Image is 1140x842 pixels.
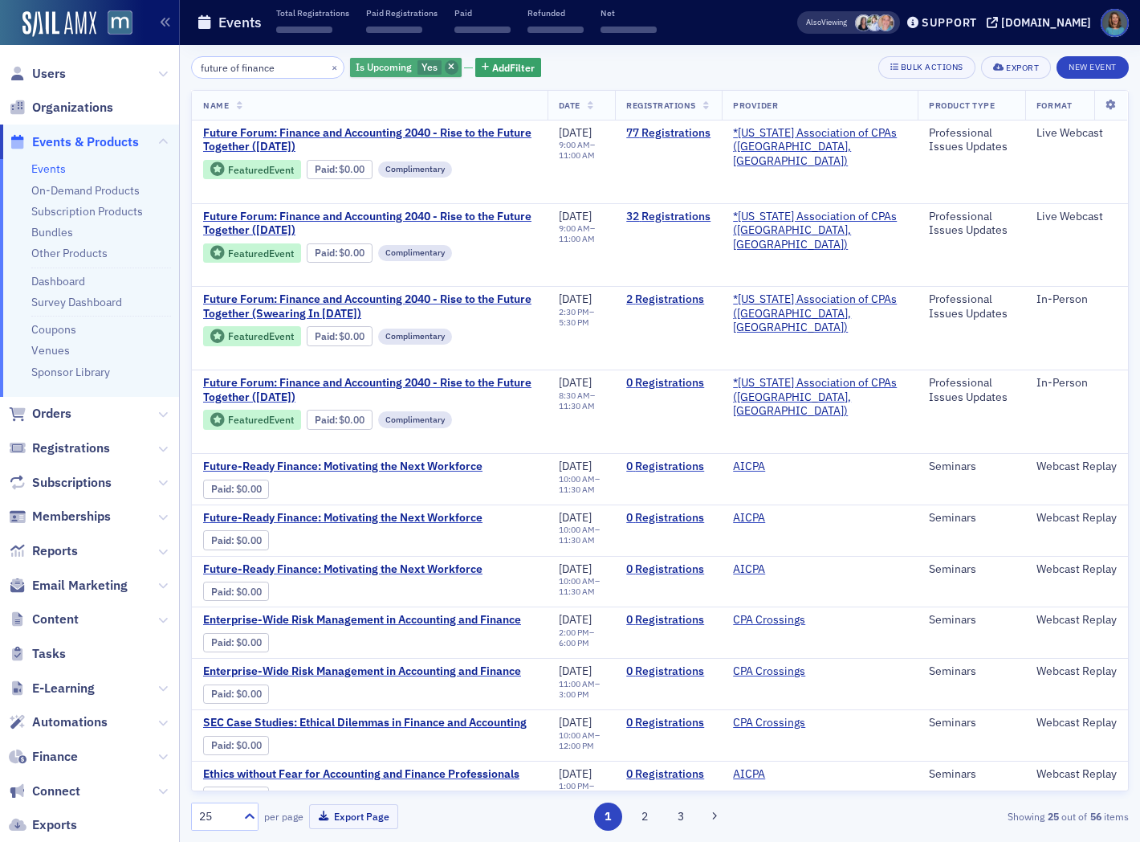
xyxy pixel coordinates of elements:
time: 5:30 PM [559,317,589,328]
span: $0.00 [339,330,364,342]
span: [DATE] [559,125,592,140]
button: Export [981,56,1051,79]
span: ‌ [366,27,422,33]
div: Live Webcast [1036,126,1117,141]
span: : [211,688,236,700]
span: Dee Sullivan [877,14,894,31]
span: Subscriptions [32,474,112,492]
a: Events [31,161,66,176]
a: Future Forum: Finance and Accounting 2040 - Rise to the Future Together (Swearing In [DATE]) [203,292,536,321]
img: SailAMX [22,11,96,37]
div: Featured Event [228,166,294,174]
button: Bulk Actions [878,56,975,79]
time: 6:00 PM [559,637,589,648]
p: Total Registrations [276,7,349,18]
a: Subscriptions [9,474,112,492]
a: Tasks [9,645,66,663]
a: Paid [315,414,335,426]
a: Paid [315,247,335,259]
div: Paid: 81 - $0 [307,160,373,179]
span: $0.00 [339,414,364,426]
span: Is Upcoming [356,60,412,73]
time: 11:00 AM [559,678,595,689]
div: Complimentary [378,411,452,427]
span: CPA Crossings [733,716,834,730]
time: 2:30 PM [559,306,589,317]
strong: 25 [1044,809,1061,824]
div: Seminars [929,511,1014,525]
span: [DATE] [559,766,592,781]
span: Email Marketing [32,577,128,595]
div: Featured Event [228,415,294,424]
p: Paid Registrations [366,7,438,18]
div: Featured Event [203,243,301,264]
div: Live Webcast [1036,210,1117,224]
a: Future Forum: Finance and Accounting 2040 - Rise to the Future Together ([DATE]) [203,210,536,238]
span: AICPA [733,767,834,782]
div: Paid: 38 - $0 [307,243,373,263]
div: – [559,474,605,495]
strong: 56 [1087,809,1104,824]
div: Seminars [929,716,1014,730]
span: $0.00 [236,636,262,648]
span: : [315,247,340,259]
div: Seminars [929,460,1014,474]
span: $0.00 [339,163,364,175]
a: Coupons [31,322,76,337]
a: Ethics without Fear for Accounting and Finance Professionals [203,767,519,782]
time: 3:00 PM [559,689,589,700]
span: Provider [733,100,778,111]
div: Support [922,15,977,30]
span: $0.00 [236,791,262,803]
time: 9:00 AM [559,223,590,234]
span: Product Type [929,100,995,111]
span: *Maryland Association of CPAs (Timonium, MD) [733,126,906,169]
time: 10:00 AM [559,524,595,535]
span: Content [32,611,79,628]
span: Luke Abell [866,14,883,31]
time: 12:00 PM [559,740,594,751]
a: Users [9,65,66,83]
div: Paid: 0 - $0 [203,685,269,704]
a: New Event [1057,59,1129,73]
a: CPA Crossings [733,716,805,730]
div: Bulk Actions [901,63,963,72]
span: [DATE] [559,715,592,730]
button: AddFilter [475,58,541,78]
div: Featured Event [203,410,301,430]
a: Enterprise-Wide Risk Management in Accounting and Finance [203,613,521,627]
span: ‌ [601,27,657,33]
div: Also [806,17,821,27]
div: Featured Event [203,160,301,180]
img: SailAMX [108,10,132,35]
div: Webcast Replay [1036,613,1117,627]
a: Future-Ready Finance: Motivating the Next Workforce [203,460,482,474]
a: Automations [9,713,108,731]
span: [DATE] [559,459,592,473]
button: 2 [630,803,658,831]
a: Venues [31,343,70,358]
div: Webcast Replay [1036,562,1117,577]
span: : [211,791,236,803]
div: Paid: 0 - $0 [203,787,269,806]
span: Orders [32,405,71,423]
p: Net [601,7,657,18]
span: $0.00 [236,534,262,546]
span: $0.00 [236,483,262,495]
a: CPA Crossings [733,664,805,679]
p: Paid [454,7,511,18]
span: AICPA [733,511,834,525]
span: Automations [32,713,108,731]
label: per page [264,809,303,824]
a: CPA Crossings [733,613,805,627]
div: Featured Event [228,332,294,341]
a: Survey Dashboard [31,295,122,309]
span: [DATE] [559,375,592,390]
div: [DOMAIN_NAME] [1001,15,1091,30]
span: [DATE] [559,510,592,525]
div: – [559,307,605,328]
div: – [559,223,605,244]
button: 1 [594,803,622,831]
